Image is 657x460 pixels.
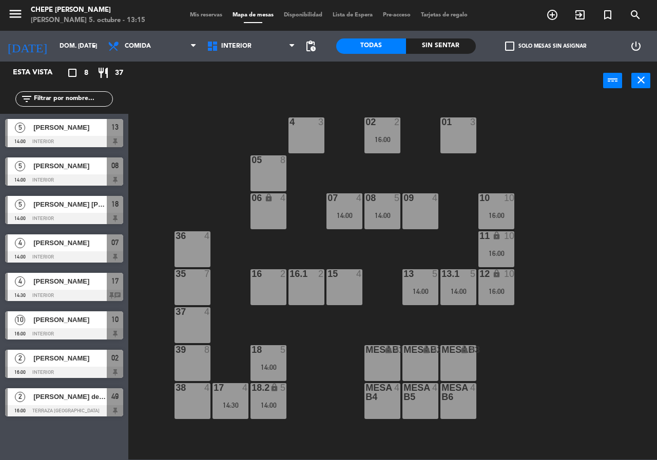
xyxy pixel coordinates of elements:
span: [PERSON_NAME] [33,353,107,364]
div: 13.1 [441,269,442,278]
i: lock [492,269,501,278]
span: 2 [15,353,25,364]
div: 14:00 [440,288,476,295]
div: 4 [432,383,438,392]
div: Esta vista [5,67,74,79]
span: WALK IN [566,6,594,24]
div: 02 [365,117,366,127]
i: lock [492,231,501,240]
i: turned_in_not [602,9,614,21]
div: 8 [280,155,286,165]
div: 12 [479,269,480,278]
input: Filtrar por nombre... [33,93,112,105]
span: 37 [115,67,123,79]
span: [PERSON_NAME] [33,237,107,248]
div: 8 [204,345,210,354]
div: 4 [470,383,476,392]
div: MESA B5 [403,383,404,402]
div: 14:30 [212,402,248,409]
span: Comida [125,43,151,50]
div: 4 [204,383,210,392]
i: menu [8,6,23,22]
div: 2 [280,269,286,278]
div: 4 [204,231,210,241]
div: 10 [504,269,514,278]
div: 16:00 [364,136,400,143]
i: lock [384,345,393,354]
div: MESA B4 [365,383,366,402]
div: 07 [327,193,328,203]
div: MESAB2 [403,345,404,354]
span: 18 [111,198,119,210]
div: 5 [432,269,438,278]
i: filter_list [21,93,33,105]
span: [PERSON_NAME] [PERSON_NAME] [33,199,107,210]
div: 4 [356,269,362,278]
span: [PERSON_NAME] de la [PERSON_NAME] [33,391,107,402]
div: 4 [432,345,438,354]
span: Mapa de mesas [227,12,279,18]
i: search [629,9,642,21]
div: 5 [280,345,286,354]
div: 10 [504,231,514,241]
span: Lista de Espera [327,12,378,18]
div: 14:00 [326,212,362,219]
div: 08 [365,193,366,203]
div: 4 [432,193,438,203]
span: 4 [15,238,25,248]
div: 7 [204,269,210,278]
div: MesaB1 [365,345,366,354]
span: [PERSON_NAME] [33,161,107,171]
i: power_input [607,74,619,86]
i: restaurant [97,67,109,79]
div: 2 [318,269,324,278]
div: 4 [394,345,400,354]
div: MESAB3 [441,345,442,354]
span: 13 [111,121,119,133]
div: 16.1 [289,269,290,278]
span: 08 [111,159,119,172]
span: 4 [15,276,25,287]
div: 8 [470,345,476,354]
label: Solo mesas sin asignar [505,42,586,51]
div: Sin sentar [406,38,476,54]
i: lock [264,193,273,202]
div: 3 [318,117,324,127]
i: power_settings_new [630,40,642,52]
div: 2 [394,117,400,127]
button: close [631,73,650,88]
div: 3 [470,117,476,127]
span: 49 [111,390,119,403]
span: Disponibilidad [279,12,327,18]
i: crop_square [66,67,79,79]
div: 5 [280,383,286,392]
div: 01 [441,117,442,127]
div: 10 [504,193,514,203]
div: 4 [280,193,286,203]
span: [PERSON_NAME] [33,276,107,287]
span: 02 [111,352,119,364]
span: Mis reservas [185,12,227,18]
span: 5 [15,123,25,133]
div: 15 [327,269,328,278]
i: arrow_drop_down [88,40,100,52]
span: Tarjetas de regalo [416,12,473,18]
div: Chepe [PERSON_NAME] [31,5,145,15]
div: 14:00 [250,364,286,371]
span: 2 [15,392,25,402]
span: 10 [111,313,119,326]
span: 07 [111,236,119,249]
i: add_circle_outline [546,9,558,21]
div: 5 [470,269,476,278]
span: check_box_outline_blank [505,42,514,51]
div: 11 [479,231,480,241]
div: 14:00 [402,288,438,295]
span: RESERVAR MESA [538,6,566,24]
